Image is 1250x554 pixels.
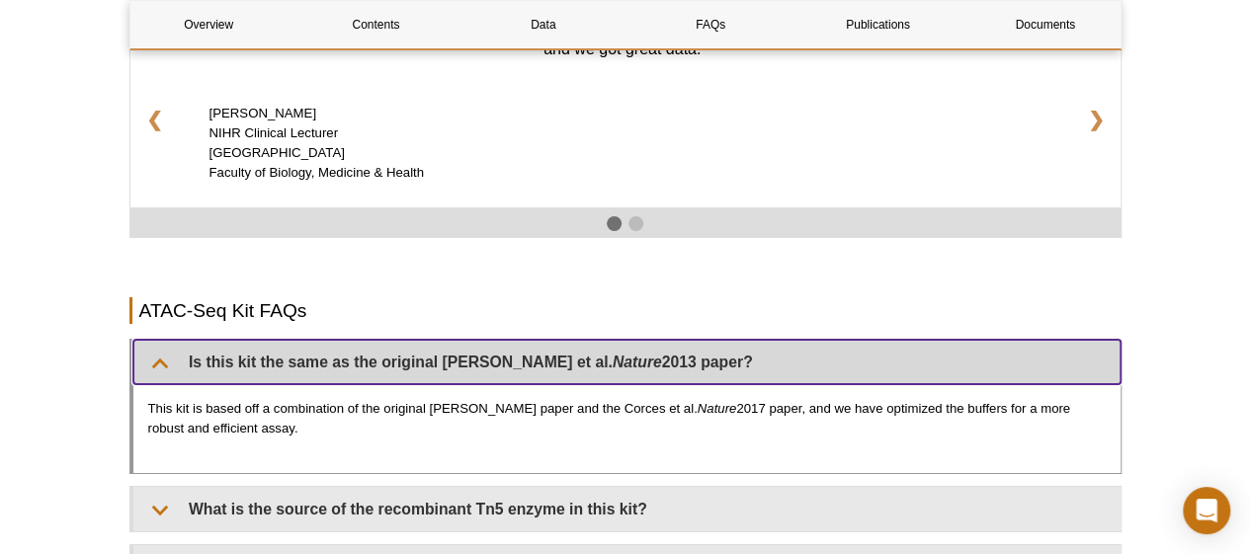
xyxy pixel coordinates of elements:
summary: Is this kit the same as the original [PERSON_NAME] et al.Nature2013 paper? [133,340,1121,384]
a: FAQs [631,1,789,48]
em: Nature [698,401,737,416]
div: Open Intercom Messenger [1183,487,1230,534]
a: Publications [799,1,957,48]
a: ❮ [130,94,179,145]
a: Documents [966,1,1124,48]
a: Data [464,1,622,48]
h2: ATAC-Seq Kit FAQs [129,297,1122,324]
summary: What is the source of the recombinant Tn5 enzyme in this kit? [133,487,1121,531]
p: This kit is based off a combination of the original [PERSON_NAME] paper and the Corces et al. 201... [148,399,1106,438]
a: Contents [297,1,455,48]
a: ❯ [1072,94,1121,145]
a: Overview [130,1,288,48]
em: Nature [613,354,662,370]
p: [PERSON_NAME] NIHR Clinical Lecturer [GEOGRAPHIC_DATA] Faculty of Biology, Medicine & Health [209,104,1042,183]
